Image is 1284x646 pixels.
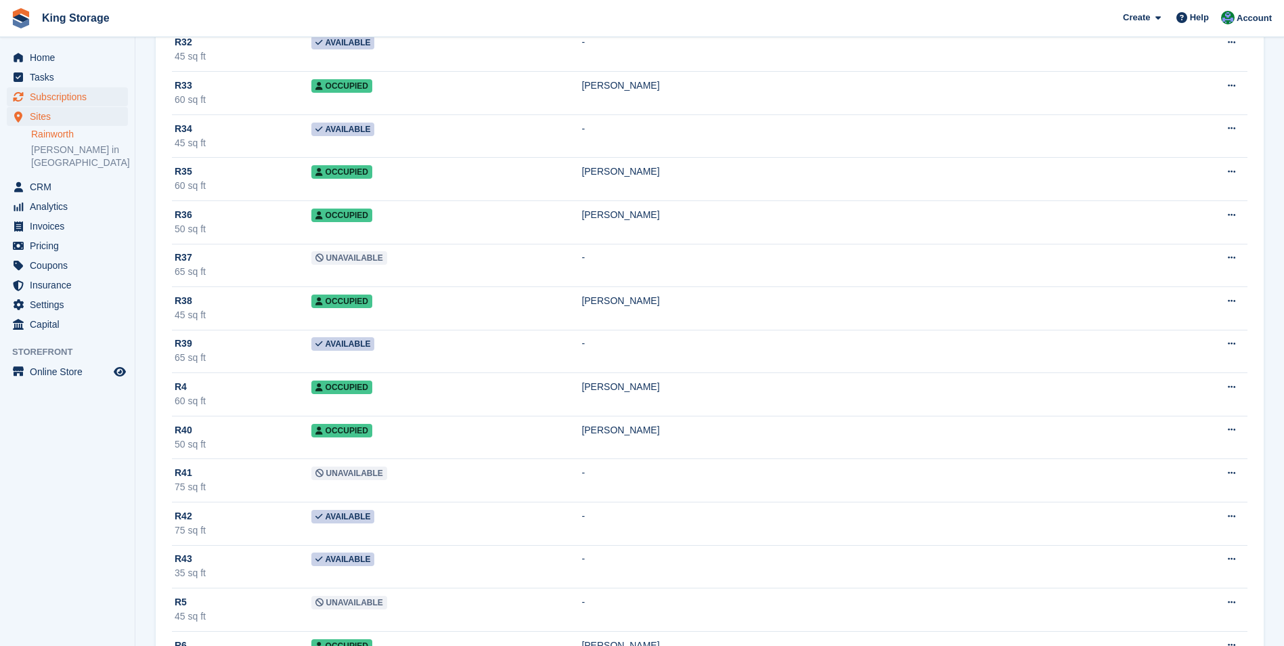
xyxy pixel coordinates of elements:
a: King Storage [37,7,115,29]
img: stora-icon-8386f47178a22dfd0bd8f6a31ec36ba5ce8667c1dd55bd0f319d3a0aa187defe.svg [11,8,31,28]
a: menu [7,87,128,106]
div: 45 sq ft [175,609,311,624]
span: Unavailable [311,596,387,609]
div: 75 sq ft [175,480,311,494]
div: [PERSON_NAME] [581,79,1146,93]
span: Analytics [30,197,111,216]
div: 65 sq ft [175,351,311,365]
span: Pricing [30,236,111,255]
span: Available [311,36,375,49]
td: - [581,28,1146,72]
span: R37 [175,251,192,265]
div: 60 sq ft [175,93,311,107]
td: - [581,330,1146,373]
td: - [581,588,1146,632]
div: 45 sq ft [175,136,311,150]
a: menu [7,217,128,236]
a: menu [7,362,128,381]
span: Available [311,123,375,136]
span: Home [30,48,111,67]
div: 35 sq ft [175,566,311,580]
span: Subscriptions [30,87,111,106]
span: Sites [30,107,111,126]
span: Settings [30,295,111,314]
td: - [581,114,1146,158]
td: - [581,502,1146,546]
div: 50 sq ft [175,222,311,236]
span: Occupied [311,209,372,222]
a: menu [7,48,128,67]
div: [PERSON_NAME] [581,165,1146,179]
div: 45 sq ft [175,308,311,322]
span: Coupons [30,256,111,275]
a: menu [7,236,128,255]
span: R40 [175,423,192,437]
span: R4 [175,380,187,394]
div: [PERSON_NAME] [581,294,1146,308]
div: [PERSON_NAME] [581,380,1146,394]
span: R43 [175,552,192,566]
div: 45 sq ft [175,49,311,64]
span: Available [311,553,375,566]
div: 75 sq ft [175,523,311,538]
a: [PERSON_NAME] in [GEOGRAPHIC_DATA] [31,144,128,169]
span: Tasks [30,68,111,87]
span: Available [311,510,375,523]
span: R42 [175,509,192,523]
a: menu [7,68,128,87]
span: Invoices [30,217,111,236]
td: - [581,545,1146,588]
span: R38 [175,294,192,308]
span: Occupied [311,381,372,394]
span: Online Store [30,362,111,381]
a: menu [7,295,128,314]
span: R41 [175,466,192,480]
span: Occupied [311,295,372,308]
span: R34 [175,122,192,136]
a: Preview store [112,364,128,380]
span: Account [1237,12,1272,25]
a: menu [7,256,128,275]
span: R33 [175,79,192,93]
span: CRM [30,177,111,196]
span: R35 [175,165,192,179]
span: R32 [175,35,192,49]
div: 50 sq ft [175,437,311,452]
a: menu [7,197,128,216]
div: [PERSON_NAME] [581,208,1146,222]
span: R39 [175,337,192,351]
span: Occupied [311,165,372,179]
div: 60 sq ft [175,179,311,193]
span: Create [1123,11,1150,24]
a: menu [7,107,128,126]
td: - [581,459,1146,502]
a: menu [7,315,128,334]
a: Rainworth [31,128,128,141]
div: 65 sq ft [175,265,311,279]
span: R5 [175,595,187,609]
a: menu [7,276,128,295]
div: [PERSON_NAME] [581,423,1146,437]
span: Occupied [311,79,372,93]
span: R36 [175,208,192,222]
td: - [581,244,1146,287]
span: Capital [30,315,111,334]
div: 60 sq ft [175,394,311,408]
span: Available [311,337,375,351]
span: Unavailable [311,467,387,480]
span: Occupied [311,424,372,437]
a: menu [7,177,128,196]
span: Help [1190,11,1209,24]
img: John King [1221,11,1235,24]
span: Storefront [12,345,135,359]
span: Unavailable [311,251,387,265]
span: Insurance [30,276,111,295]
